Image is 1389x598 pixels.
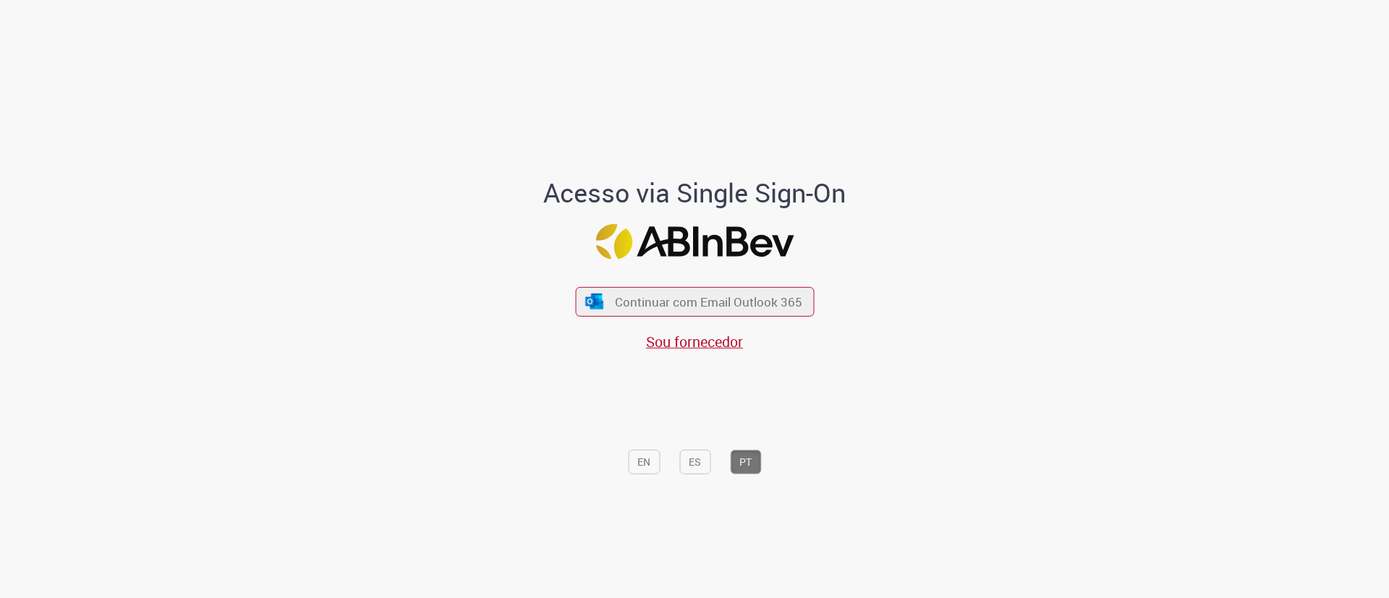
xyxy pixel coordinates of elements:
span: Continuar com Email Outlook 365 [615,294,802,310]
a: Sou fornecedor [646,332,743,351]
button: EN [628,450,660,474]
h1: Acesso via Single Sign-On [494,179,896,208]
img: ícone Azure/Microsoft 360 [585,294,605,309]
button: ícone Azure/Microsoft 360 Continuar com Email Outlook 365 [575,287,814,317]
button: ES [679,450,710,474]
img: Logo ABInBev [595,224,794,260]
button: PT [730,450,761,474]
